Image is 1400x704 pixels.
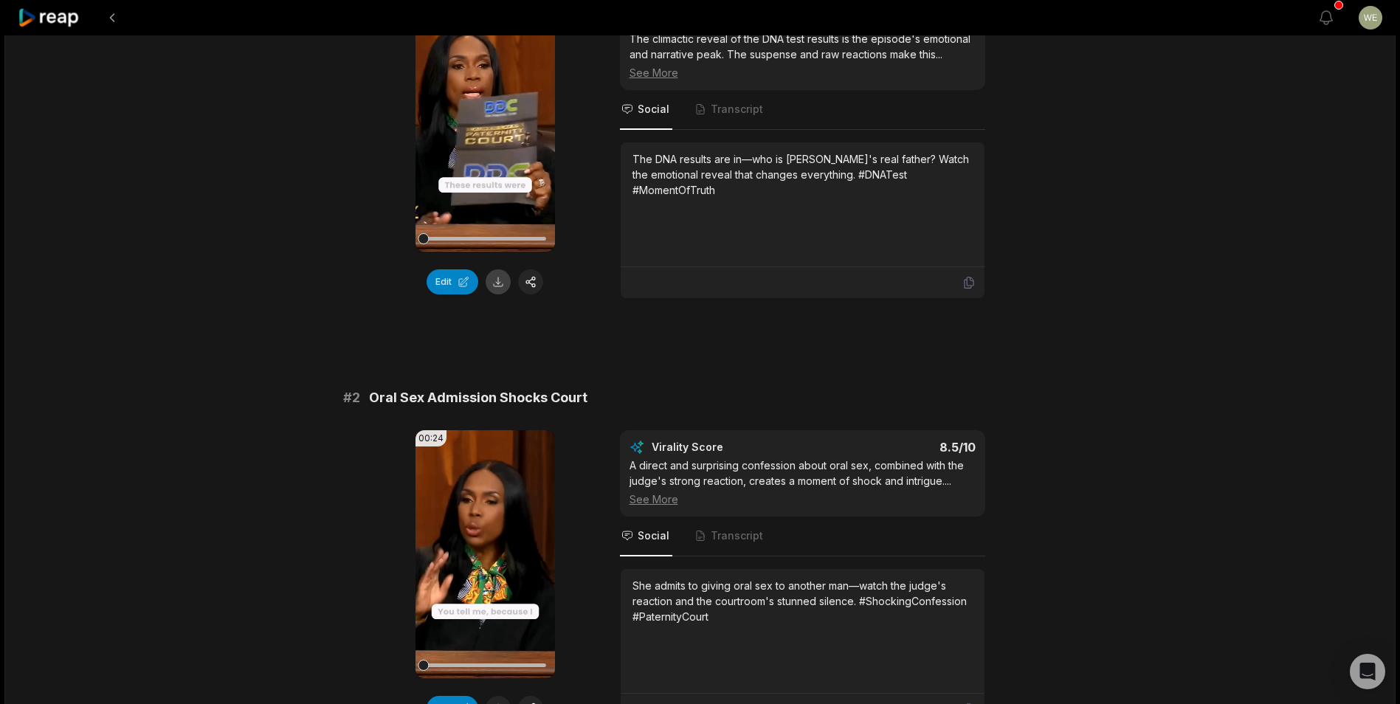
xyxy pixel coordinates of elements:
[620,517,985,556] nav: Tabs
[630,31,976,80] div: The climactic reveal of the DNA test results is the episode's emotional and narrative peak. The s...
[415,430,555,678] video: Your browser does not support mp4 format.
[630,491,976,507] div: See More
[638,528,669,543] span: Social
[369,387,587,408] span: Oral Sex Admission Shocks Court
[343,387,360,408] span: # 2
[427,269,478,294] button: Edit
[711,102,763,117] span: Transcript
[632,578,973,624] div: She admits to giving oral sex to another man—watch the judge's reaction and the courtroom's stunn...
[415,4,555,252] video: Your browser does not support mp4 format.
[630,458,976,507] div: A direct and surprising confession about oral sex, combined with the judge's strong reaction, cre...
[638,102,669,117] span: Social
[652,440,810,455] div: Virality Score
[817,440,976,455] div: 8.5 /10
[632,151,973,198] div: The DNA results are in—who is [PERSON_NAME]'s real father? Watch the emotional reveal that change...
[620,90,985,130] nav: Tabs
[630,65,976,80] div: See More
[1350,654,1385,689] div: Open Intercom Messenger
[711,528,763,543] span: Transcript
